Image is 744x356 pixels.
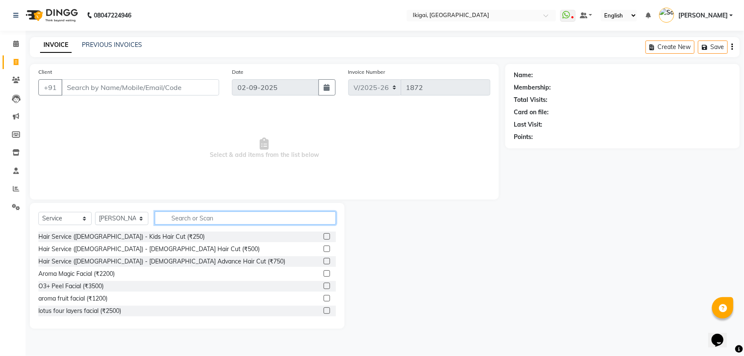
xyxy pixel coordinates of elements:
b: 08047224946 [94,3,131,27]
input: Search by Name/Mobile/Email/Code [61,79,219,96]
img: logo [22,3,80,27]
input: Search or Scan [155,211,336,225]
div: Hair Service ([DEMOGRAPHIC_DATA]) - Kids Hair Cut (₹250) [38,232,205,241]
button: +91 [38,79,62,96]
button: Create New [646,41,695,54]
div: Aroma Magic Facial (₹2200) [38,269,115,278]
div: Hair Service ([DEMOGRAPHIC_DATA]) - [DEMOGRAPHIC_DATA] Advance Hair Cut (₹750) [38,257,285,266]
div: Last Visit: [514,120,542,129]
div: Total Visits: [514,96,547,104]
button: Save [698,41,728,54]
div: Points: [514,133,533,142]
label: Date [232,68,243,76]
div: lotus four layers facial (₹2500) [38,307,121,315]
span: Select & add items from the list below [38,106,490,191]
label: Invoice Number [348,68,385,76]
div: O3+ Peel Facial (₹3500) [38,282,104,291]
div: Hair Service ([DEMOGRAPHIC_DATA]) - [DEMOGRAPHIC_DATA] Hair Cut (₹500) [38,245,260,254]
a: PREVIOUS INVOICES [82,41,142,49]
iframe: chat widget [708,322,735,347]
div: Name: [514,71,533,80]
div: aroma fruit facial (₹1200) [38,294,107,303]
label: Client [38,68,52,76]
div: Membership: [514,83,551,92]
span: [PERSON_NAME] [678,11,728,20]
div: Card on file: [514,108,549,117]
a: INVOICE [40,38,72,53]
img: Soumita [659,8,674,23]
